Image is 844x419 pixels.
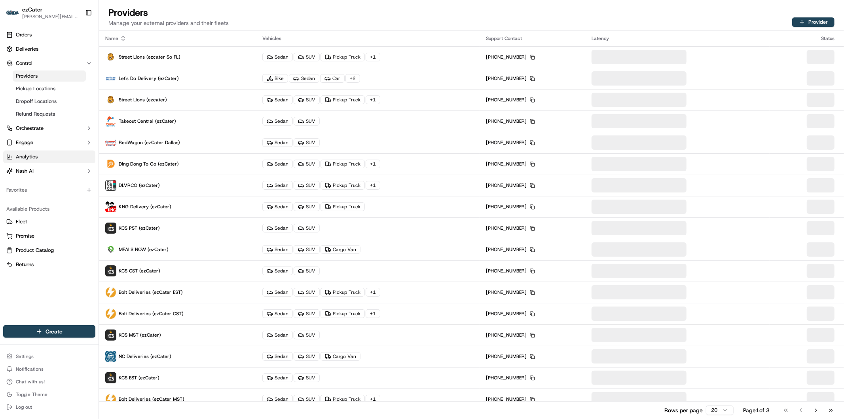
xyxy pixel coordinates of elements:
div: [PHONE_NUMBER] [486,268,535,274]
span: Deliveries [16,46,38,53]
div: [PHONE_NUMBER] [486,289,535,295]
button: Product Catalog [3,244,95,257]
div: Pickup Truck [321,395,365,404]
div: [PHONE_NUMBER] [486,375,535,381]
a: Orders [3,29,95,41]
img: time_to_eat_nevada_logo [105,137,116,148]
a: Pickup Locations [13,83,86,94]
div: SUV [294,95,320,104]
span: KNG Delivery (ezCater) [119,204,171,210]
span: KCS MST (ezCater) [119,332,161,338]
div: SUV [294,224,320,232]
span: KCS EST (ezCater) [119,375,159,381]
span: Control [16,60,32,67]
img: NCDeliveries.png [105,351,116,362]
span: Orders [16,31,32,38]
button: ezCater [22,6,42,13]
span: Takeout Central (ezCater) [119,118,176,124]
p: Welcome 👋 [8,32,144,44]
span: Knowledge Base [16,115,61,123]
div: + 1 [366,309,380,318]
div: Sedan [262,267,293,275]
div: Start new chat [27,76,130,84]
div: Favorites [3,184,95,196]
span: Fleet [16,218,27,225]
div: Sedan [262,160,293,168]
span: Pylon [79,134,96,140]
div: We're available if you need us! [27,84,100,90]
div: Name [105,35,250,42]
img: profile_toc_cartwheel.png [105,116,116,127]
span: NC Deliveries (ezCater) [119,353,171,360]
div: SUV [294,373,320,382]
img: street_lions.png [105,94,116,105]
div: + 2 [345,74,360,83]
button: Returns [3,258,95,271]
div: SUV [294,160,320,168]
span: Bolt Deliveries (ezCater MST) [119,396,184,402]
img: Nash [8,8,24,24]
div: Sedan [262,181,293,190]
img: kcs-delivery.png [105,329,116,341]
span: API Documentation [75,115,127,123]
span: Street Lions (ezcater) [119,97,167,103]
a: Product Catalog [6,247,92,254]
span: DLVRCO (ezCater) [119,182,160,189]
div: Status [776,35,838,42]
div: Sedan [262,202,293,211]
div: SUV [294,288,320,297]
div: + 1 [366,181,380,190]
span: Promise [16,232,34,240]
span: Refund Requests [16,110,55,118]
div: Sedan [262,117,293,126]
div: + 1 [366,288,380,297]
h1: Providers [108,6,229,19]
div: [PHONE_NUMBER] [486,246,535,253]
span: RedWagon (ezCater Dallas) [119,139,180,146]
div: + 1 [366,95,380,104]
div: + 1 [366,160,380,168]
div: Pickup Truck [321,288,365,297]
div: SUV [294,267,320,275]
span: Ding Dong To Go (ezCater) [119,161,179,167]
span: Nash AI [16,168,34,175]
button: Chat with us! [3,376,95,387]
span: Engage [16,139,33,146]
div: SUV [294,245,320,254]
div: Sedan [262,288,293,297]
div: Sedan [262,331,293,339]
div: Vehicles [262,35,473,42]
div: SUV [294,352,320,361]
button: Settings [3,351,95,362]
a: Analytics [3,150,95,163]
div: SUV [294,181,320,190]
button: Toggle Theme [3,389,95,400]
span: Toggle Theme [16,391,47,398]
a: Powered byPylon [56,134,96,140]
span: KCS PST (ezCater) [119,225,160,231]
a: Dropoff Locations [13,96,86,107]
span: Product Catalog [16,247,54,254]
div: Support Contact [486,35,579,42]
div: Sedan [262,95,293,104]
div: + 1 [366,395,380,404]
div: Sedan [262,309,293,318]
span: Bolt Deliveries (ezCater CST) [119,310,184,317]
div: Sedan [289,74,319,83]
div: Cargo Van [321,352,360,361]
button: Notifications [3,364,95,375]
div: Pickup Truck [321,95,365,104]
span: Notifications [16,366,44,372]
span: Bolt Deliveries (ezCater EST) [119,289,183,295]
div: [PHONE_NUMBER] [486,97,535,103]
div: [PHONE_NUMBER] [486,161,535,167]
div: SUV [294,117,320,126]
div: SUV [294,138,320,147]
span: Orchestrate [16,125,44,132]
span: MEALS NOW (ezCater) [119,246,169,253]
img: dlvrco.logo.png [105,180,116,191]
div: 💻 [67,116,73,122]
div: Car [320,74,345,83]
button: Create [3,325,95,338]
